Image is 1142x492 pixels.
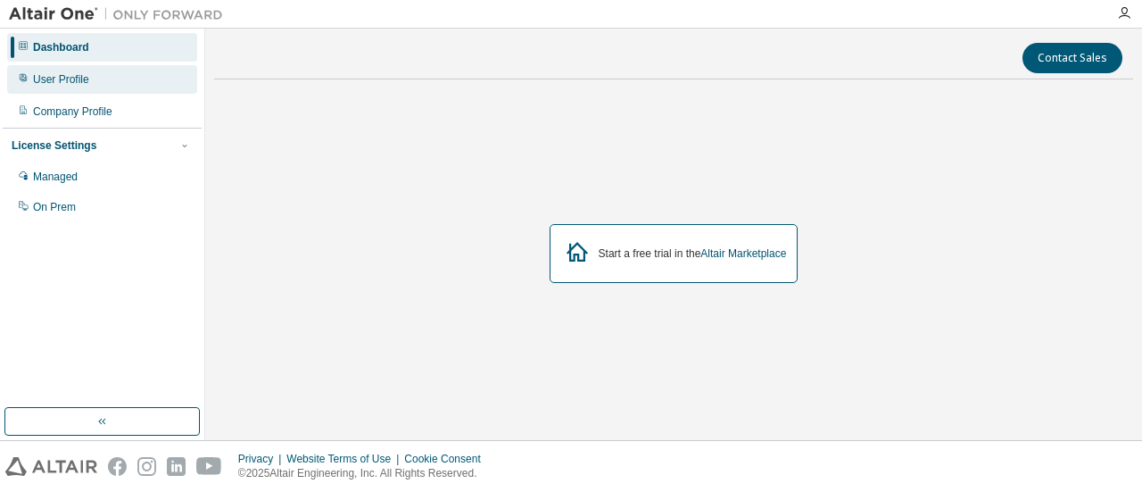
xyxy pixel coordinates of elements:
[12,138,96,153] div: License Settings
[700,247,786,260] a: Altair Marketplace
[599,246,787,261] div: Start a free trial in the
[404,452,491,466] div: Cookie Consent
[9,5,232,23] img: Altair One
[137,457,156,476] img: instagram.svg
[196,457,222,476] img: youtube.svg
[33,104,112,119] div: Company Profile
[108,457,127,476] img: facebook.svg
[33,200,76,214] div: On Prem
[167,457,186,476] img: linkedin.svg
[5,457,97,476] img: altair_logo.svg
[33,40,89,54] div: Dashboard
[1022,43,1122,73] button: Contact Sales
[33,72,89,87] div: User Profile
[238,452,286,466] div: Privacy
[33,170,78,184] div: Managed
[238,466,492,481] p: © 2025 Altair Engineering, Inc. All Rights Reserved.
[286,452,404,466] div: Website Terms of Use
